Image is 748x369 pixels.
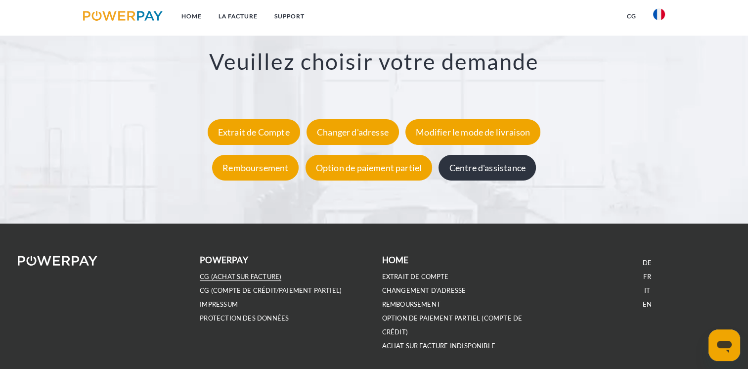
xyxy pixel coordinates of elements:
a: OPTION DE PAIEMENT PARTIEL (Compte de crédit) [382,314,523,336]
a: CG (achat sur facture) [200,273,281,281]
div: Changer d'adresse [307,119,399,144]
a: FR [643,273,651,281]
b: Home [382,255,409,265]
a: IMPRESSUM [200,300,238,309]
a: CG (Compte de crédit/paiement partiel) [200,286,342,295]
b: POWERPAY [200,255,248,265]
a: EXTRAIT DE COMPTE [382,273,449,281]
a: Remboursement [210,162,301,173]
a: PROTECTION DES DONNÉES [200,314,289,323]
a: Home [173,7,210,25]
a: Extrait de Compte [205,126,303,137]
img: logo-powerpay-white.svg [18,256,97,266]
a: Support [266,7,313,25]
div: Remboursement [212,154,299,180]
a: EN [643,300,652,309]
h3: Veuillez choisir votre demande [50,47,699,75]
div: Modifier le mode de livraison [405,119,540,144]
a: Changer d'adresse [304,126,401,137]
a: Option de paiement partiel [303,162,435,173]
a: DE [643,259,652,267]
img: logo-powerpay.svg [83,11,163,21]
div: Extrait de Compte [208,119,300,144]
a: REMBOURSEMENT [382,300,440,309]
img: fr [653,8,665,20]
div: Option de paiement partiel [306,154,433,180]
iframe: Bouton de lancement de la fenêtre de messagerie [708,329,740,361]
a: IT [644,286,650,295]
div: Centre d'assistance [439,154,535,180]
a: Centre d'assistance [436,162,538,173]
a: LA FACTURE [210,7,266,25]
a: Changement d'adresse [382,286,466,295]
a: CG [618,7,645,25]
a: ACHAT SUR FACTURE INDISPONIBLE [382,342,495,350]
a: Modifier le mode de livraison [403,126,543,137]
